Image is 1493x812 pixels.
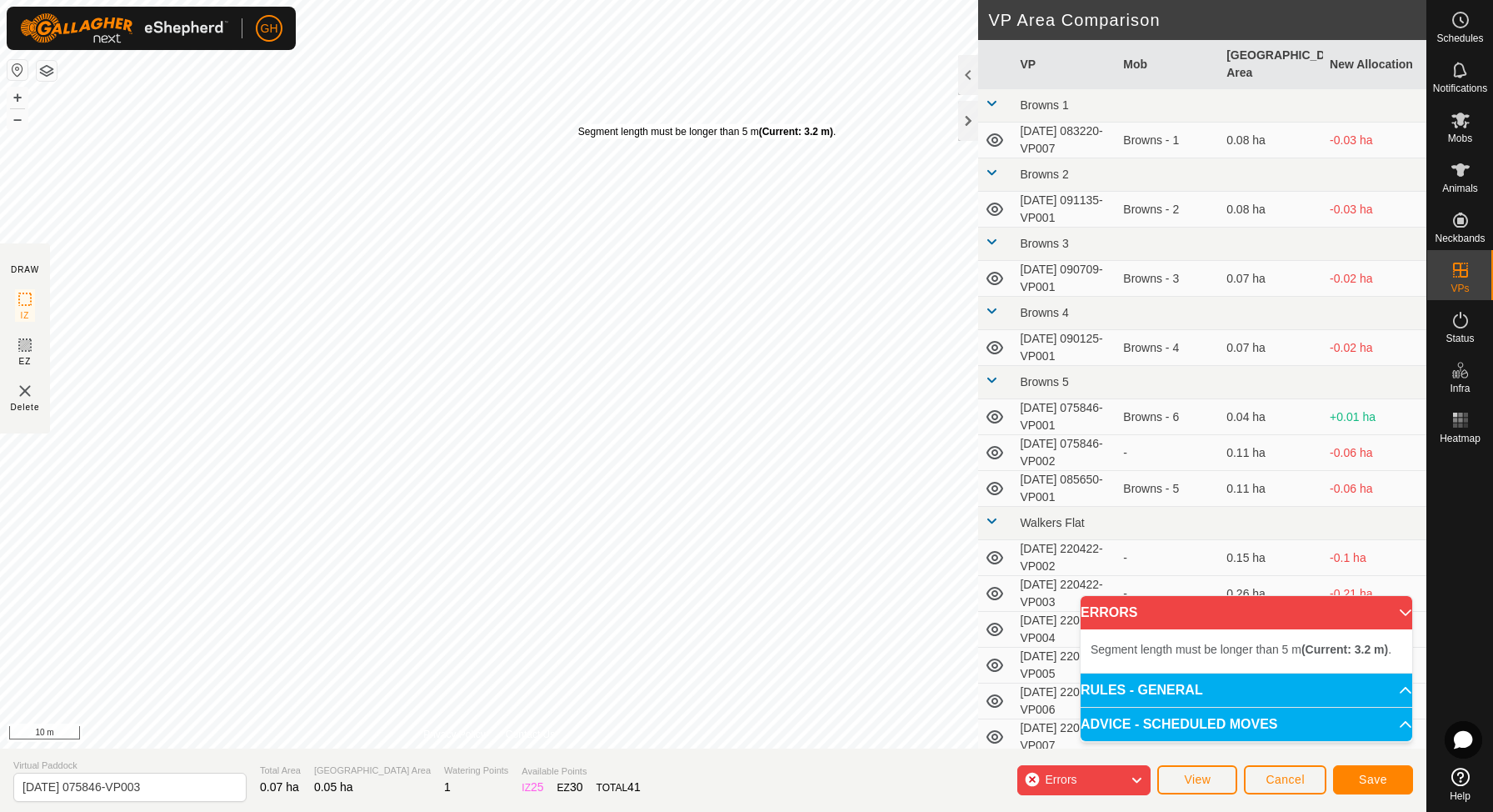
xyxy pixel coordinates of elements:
span: Neckbands [1435,233,1485,243]
b: (Current: 3.2 m) [1301,643,1388,656]
span: 0.07 ha [260,780,299,794]
td: 0.11 ha [1220,435,1323,471]
th: Mob [1116,40,1220,89]
td: 0.08 ha [1220,123,1323,158]
div: Browns - 3 [1123,270,1213,288]
button: Cancel [1244,765,1326,794]
td: -0.06 ha [1323,435,1426,471]
th: New Allocation [1323,40,1426,89]
td: 0.26 ha [1220,576,1323,612]
td: [DATE] 091135-VP001 [1013,192,1116,228]
span: Browns 4 [1020,306,1068,319]
span: Errors [1045,773,1076,786]
span: Available Points [522,764,640,779]
span: Browns 1 [1020,98,1068,112]
td: [DATE] 220422-VP002 [1013,540,1116,576]
div: TOTAL [597,779,641,796]
td: [DATE] 220422-VP004 [1013,612,1116,648]
span: Total Area [260,764,301,778]
a: Contact Us [506,727,555,742]
td: 0.04 ha [1220,399,1323,435]
button: View [1157,765,1237,794]
span: [GEOGRAPHIC_DATA] Area [314,764,431,778]
span: Browns 2 [1020,168,1068,181]
span: VPs [1451,283,1469,293]
a: Help [1427,761,1493,808]
p-accordion-header: ERRORS [1081,596,1412,629]
td: -0.03 ha [1323,123,1426,158]
td: [DATE] 090125-VP001 [1013,330,1116,366]
button: Save [1333,765,1413,794]
span: Schedules [1436,33,1483,43]
td: [DATE] 220422-VP003 [1013,576,1116,612]
b: (Current: 3.2 m) [759,126,833,138]
span: EZ [19,355,32,368]
td: -0.03 ha [1323,192,1426,228]
span: Save [1359,773,1387,786]
span: Heatmap [1440,434,1481,444]
img: Gallagher Logo [20,13,228,43]
td: 0.08 ha [1220,192,1323,228]
div: Browns - 1 [1123,132,1213,149]
span: 0.05 ha [314,780,353,794]
td: [DATE] 090709-VP001 [1013,261,1116,297]
span: Browns 5 [1020,375,1068,388]
div: EZ [557,779,583,796]
td: [DATE] 220422-VP006 [1013,684,1116,719]
span: Infra [1450,383,1470,393]
span: Watering Points [444,764,508,778]
span: Virtual Paddock [13,759,247,773]
span: Segment length must be longer than 5 m . [1091,643,1391,656]
div: Segment length must be longer than 5 m . [578,124,836,139]
span: Status [1446,333,1474,343]
td: 0.07 ha [1220,261,1323,297]
button: Map Layers [37,61,57,81]
td: [DATE] 075846-VP002 [1013,435,1116,471]
div: Browns - 6 [1123,409,1213,426]
span: Browns 3 [1020,237,1068,250]
span: Help [1450,791,1471,801]
span: Walkers Flat [1020,516,1084,529]
span: 41 [627,780,641,794]
td: -0.21 ha [1323,576,1426,612]
span: 1 [444,780,451,794]
span: Animals [1442,183,1478,193]
td: 0.07 ha [1220,330,1323,366]
span: RULES - GENERAL [1081,684,1203,697]
td: [DATE] 075846-VP001 [1013,399,1116,435]
span: 25 [531,780,544,794]
span: Notifications [1433,83,1487,93]
td: -0.1 ha [1323,540,1426,576]
p-accordion-header: RULES - GENERAL [1081,674,1412,707]
td: 0.15 ha [1220,540,1323,576]
div: Browns - 2 [1123,201,1213,218]
div: Browns - 4 [1123,339,1213,357]
span: ERRORS [1081,606,1137,619]
td: [DATE] 220422-VP007 [1013,719,1116,755]
p-accordion-header: ADVICE - SCHEDULED MOVES [1081,708,1412,741]
th: [GEOGRAPHIC_DATA] Area [1220,40,1323,89]
span: ADVICE - SCHEDULED MOVES [1081,718,1277,731]
td: [DATE] 220422-VP005 [1013,648,1116,684]
span: Mobs [1448,133,1472,143]
h2: VP Area Comparison [988,10,1426,30]
button: + [7,88,27,108]
span: GH [261,20,278,38]
td: -0.02 ha [1323,261,1426,297]
p-accordion-content: ERRORS [1081,629,1412,673]
div: DRAW [11,263,39,276]
a: Privacy Policy [423,727,486,742]
div: - [1123,549,1213,567]
div: IZ [522,779,543,796]
td: -0.06 ha [1323,471,1426,507]
span: Delete [11,401,40,414]
div: Browns - 5 [1123,480,1213,498]
td: 0.11 ha [1220,471,1323,507]
div: - [1123,585,1213,603]
span: 30 [570,780,583,794]
span: Cancel [1266,773,1305,786]
td: +0.01 ha [1323,399,1426,435]
span: IZ [21,309,30,322]
td: [DATE] 085650-VP001 [1013,471,1116,507]
button: Reset Map [7,60,27,80]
